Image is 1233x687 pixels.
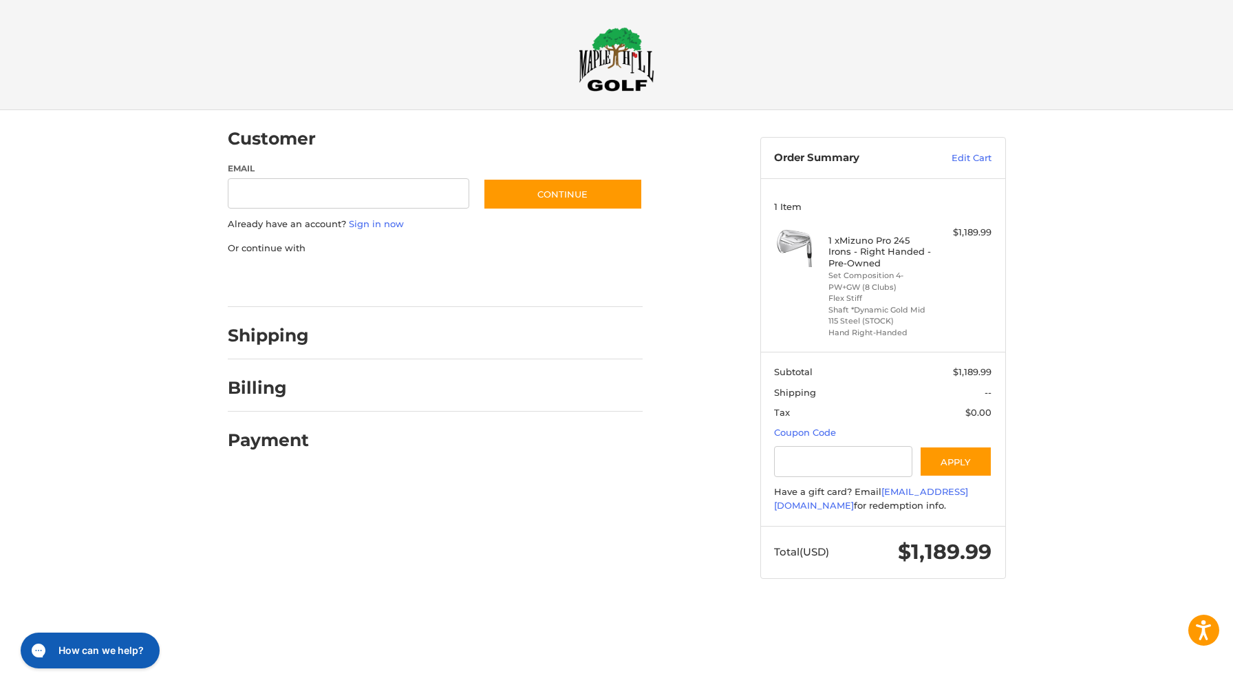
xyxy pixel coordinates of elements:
h3: Order Summary [774,151,922,165]
h2: Shipping [228,325,309,346]
span: -- [985,387,991,398]
a: Edit Cart [922,151,991,165]
img: Maple Hill Golf [579,27,654,92]
div: $1,189.99 [937,226,991,240]
span: $1,189.99 [898,539,991,564]
span: $1,189.99 [953,366,991,377]
iframe: PayPal-paylater [340,268,443,293]
div: Have a gift card? Email for redemption info. [774,485,991,512]
iframe: Google Customer Reviews [1119,650,1233,687]
h4: 1 x Mizuno Pro 245 Irons - Right Handed - Pre-Owned [828,235,934,268]
a: [EMAIL_ADDRESS][DOMAIN_NAME] [774,486,968,511]
p: Already have an account? [228,218,643,231]
span: Total (USD) [774,545,829,558]
h3: 1 Item [774,201,991,212]
a: Sign in now [349,218,404,229]
label: Email [228,162,470,175]
a: Coupon Code [774,427,836,438]
iframe: Gorgias live chat messenger [14,628,164,673]
iframe: PayPal-paypal [223,268,326,293]
h2: Customer [228,128,316,149]
iframe: PayPal-venmo [456,268,559,293]
li: Hand Right-Handed [828,327,934,339]
button: Apply [919,446,992,477]
button: Continue [483,178,643,210]
span: Subtotal [774,366,813,377]
p: Or continue with [228,242,643,255]
span: Tax [774,407,790,418]
li: Set Composition 4-PW+GW (8 Clubs) [828,270,934,293]
input: Gift Certificate or Coupon Code [774,446,912,477]
li: Shaft *Dynamic Gold Mid 115 Steel (STOCK) [828,304,934,327]
h2: Billing [228,377,308,399]
li: Flex Stiff [828,293,934,304]
h2: Payment [228,430,309,451]
span: Shipping [774,387,816,398]
span: $0.00 [965,407,991,418]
